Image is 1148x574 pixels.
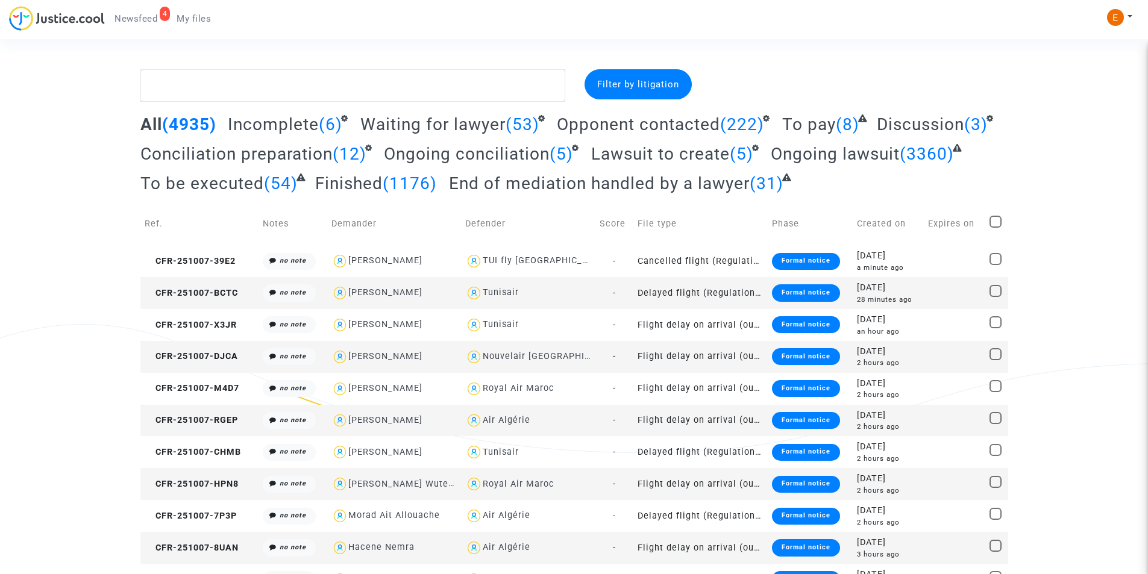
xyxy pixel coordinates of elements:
[483,542,530,552] div: Air Algérie
[633,245,768,277] td: Cancelled flight (Regulation EC 261/2004)
[597,79,679,90] span: Filter by litigation
[768,202,853,245] td: Phase
[348,542,415,552] div: Hacene Nemra
[280,257,306,264] i: no note
[633,277,768,309] td: Delayed flight (Regulation EC 261/2004)
[145,256,236,266] span: CFR-251007-39E2
[857,454,920,464] div: 2 hours ago
[591,144,730,164] span: Lawsuit to create
[483,479,554,489] div: Royal Air Maroc
[633,436,768,468] td: Delayed flight (Regulation EC 261/2004)
[465,252,483,270] img: icon-user.svg
[465,284,483,302] img: icon-user.svg
[280,416,306,424] i: no note
[280,320,306,328] i: no note
[280,448,306,455] i: no note
[772,508,840,525] div: Formal notice
[483,383,554,393] div: Royal Air Maroc
[772,476,840,493] div: Formal notice
[280,289,306,296] i: no note
[348,415,422,425] div: [PERSON_NAME]
[465,348,483,366] img: icon-user.svg
[383,173,437,193] span: (1176)
[465,316,483,334] img: icon-user.svg
[145,479,239,489] span: CFR-251007-HPN8
[730,144,753,164] span: (5)
[857,377,920,390] div: [DATE]
[280,543,306,551] i: no note
[280,352,306,360] i: no note
[633,202,768,245] td: File type
[613,415,616,425] span: -
[483,319,519,329] div: Tunisair
[465,475,483,493] img: icon-user.svg
[327,202,462,245] td: Demander
[483,415,530,425] div: Air Algérie
[857,422,920,432] div: 2 hours ago
[750,173,783,193] span: (31)
[772,412,840,429] div: Formal notice
[348,479,480,489] div: [PERSON_NAME] Wutezi Ilofo
[633,532,768,564] td: Flight delay on arrival (outside of EU - Montreal Convention)
[105,10,167,28] a: 4Newsfeed
[595,202,633,245] td: Score
[506,114,539,134] span: (53)
[167,10,221,28] a: My files
[145,351,238,361] span: CFR-251007-DJCA
[264,173,298,193] span: (54)
[319,114,342,134] span: (6)
[331,380,349,398] img: icon-user.svg
[9,6,105,31] img: jc-logo.svg
[633,500,768,532] td: Delayed flight (Regulation EC 261/2004)
[145,288,238,298] span: CFR-251007-BCTC
[836,114,859,134] span: (8)
[162,114,216,134] span: (4935)
[280,511,306,519] i: no note
[550,144,573,164] span: (5)
[331,252,349,270] img: icon-user.svg
[145,543,239,553] span: CFR-251007-8UAN
[465,507,483,525] img: icon-user.svg
[145,511,237,521] span: CFR-251007-7P3P
[331,316,349,334] img: icon-user.svg
[857,390,920,400] div: 2 hours ago
[160,7,171,21] div: 4
[557,114,720,134] span: Opponent contacted
[613,288,616,298] span: -
[315,173,383,193] span: Finished
[771,144,900,164] span: Ongoing lawsuit
[857,358,920,368] div: 2 hours ago
[483,255,608,266] div: TUI fly [GEOGRAPHIC_DATA]
[633,341,768,373] td: Flight delay on arrival (outside of EU - Montreal Convention)
[857,536,920,549] div: [DATE]
[857,263,920,273] div: a minute ago
[348,510,440,520] div: Morad Ait Allouache
[772,284,840,301] div: Formal notice
[331,348,349,366] img: icon-user.svg
[348,351,422,361] div: [PERSON_NAME]
[613,543,616,553] span: -
[857,295,920,305] div: 28 minutes ago
[348,255,422,266] div: [PERSON_NAME]
[857,517,920,528] div: 2 hours ago
[613,447,616,457] span: -
[384,144,550,164] span: Ongoing conciliation
[360,114,506,134] span: Waiting for lawyer
[177,13,211,24] span: My files
[857,409,920,422] div: [DATE]
[857,472,920,485] div: [DATE]
[280,384,306,392] i: no note
[145,320,237,330] span: CFR-251007-X3JR
[877,114,964,134] span: Discussion
[483,510,530,520] div: Air Algérie
[348,287,422,298] div: [PERSON_NAME]
[924,202,985,245] td: Expires on
[1107,9,1124,26] img: ACg8ocIeiFvHKe4dA5oeRFd_CiCnuxWUEc1A2wYhRJE3TTWt=s96-c
[613,256,616,266] span: -
[331,412,349,429] img: icon-user.svg
[964,114,988,134] span: (3)
[857,345,920,358] div: [DATE]
[331,284,349,302] img: icon-user.svg
[857,326,920,337] div: an hour ago
[772,348,840,365] div: Formal notice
